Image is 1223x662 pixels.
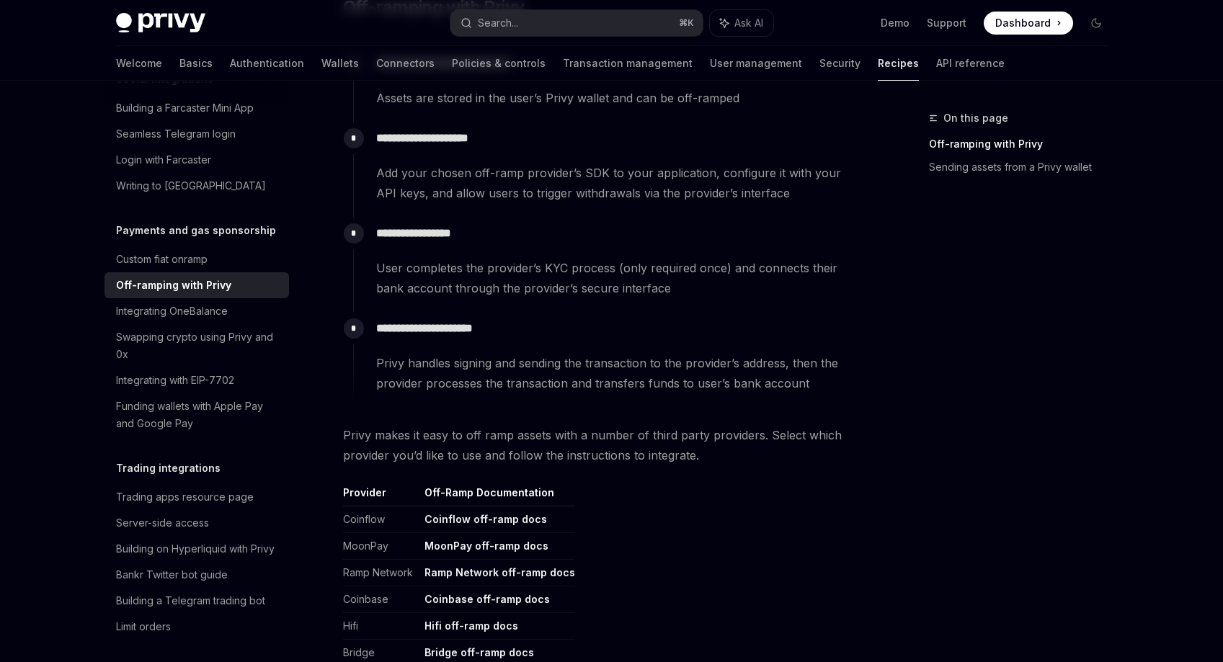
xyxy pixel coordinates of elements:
[116,251,208,268] div: Custom fiat onramp
[104,121,289,147] a: Seamless Telegram login
[424,513,547,526] a: Coinflow off-ramp docs
[343,425,863,465] span: Privy makes it easy to off ramp assets with a number of third party providers. Select which provi...
[936,46,1005,81] a: API reference
[104,367,289,393] a: Integrating with EIP-7702
[116,13,205,33] img: dark logo
[116,618,171,635] div: Limit orders
[116,514,209,532] div: Server-side access
[929,156,1119,179] a: Sending assets from a Privy wallet
[376,163,862,203] span: Add your chosen off-ramp provider’s SDK to your application, configure it with your API keys, and...
[104,614,289,640] a: Limit orders
[116,398,280,432] div: Funding wallets with Apple Pay and Google Pay
[343,486,419,506] th: Provider
[230,46,304,81] a: Authentication
[995,16,1051,30] span: Dashboard
[179,46,213,81] a: Basics
[710,46,802,81] a: User management
[1085,12,1108,35] button: Toggle dark mode
[424,646,534,659] a: Bridge off-ramp docs
[116,460,221,477] h5: Trading integrations
[116,177,266,194] div: Writing to [GEOGRAPHIC_DATA]
[424,619,518,632] a: Hifi off-ramp docs
[563,46,693,81] a: Transaction management
[104,588,289,614] a: Building a Telegram trading bot
[343,560,419,586] td: Ramp Network
[116,488,254,506] div: Trading apps resource page
[376,353,862,393] span: Privy handles signing and sending the transaction to the provider’s address, then the provider pr...
[104,562,289,588] a: Bankr Twitter bot guide
[343,613,419,640] td: Hifi
[116,99,254,117] div: Building a Farcaster Mini App
[116,222,276,239] h5: Payments and gas sponsorship
[419,486,575,506] th: Off-Ramp Documentation
[104,484,289,510] a: Trading apps resource page
[343,586,419,613] td: Coinbase
[116,303,228,320] div: Integrating OneBalance
[116,566,228,583] div: Bankr Twitter bot guide
[881,16,910,30] a: Demo
[104,147,289,173] a: Login with Farcaster
[116,372,234,389] div: Integrating with EIP-7702
[116,277,231,294] div: Off-ramping with Privy
[343,506,419,533] td: Coinflow
[376,258,862,298] span: User completes the provider’s KYC process (only required once) and connects their bank account th...
[450,10,703,36] button: Search...⌘K
[878,46,919,81] a: Recipes
[104,393,289,437] a: Funding wallets with Apple Pay and Google Pay
[424,593,550,606] a: Coinbase off-ramp docs
[104,272,289,298] a: Off-ramping with Privy
[710,10,773,36] button: Ask AI
[984,12,1073,35] a: Dashboard
[104,536,289,562] a: Building on Hyperliquid with Privy
[819,46,860,81] a: Security
[424,566,575,579] a: Ramp Network off-ramp docs
[679,17,694,29] span: ⌘ K
[478,14,518,32] div: Search...
[116,328,280,363] div: Swapping crypto using Privy and 0x
[424,540,548,553] a: MoonPay off-ramp docs
[116,540,275,558] div: Building on Hyperliquid with Privy
[376,88,862,108] span: Assets are stored in the user’s Privy wallet and can be off-ramped
[343,533,419,560] td: MoonPay
[927,16,966,30] a: Support
[104,173,289,199] a: Writing to [GEOGRAPHIC_DATA]
[943,109,1008,127] span: On this page
[452,46,546,81] a: Policies & controls
[321,46,359,81] a: Wallets
[116,151,211,169] div: Login with Farcaster
[116,46,162,81] a: Welcome
[116,592,265,609] div: Building a Telegram trading bot
[734,16,763,30] span: Ask AI
[104,324,289,367] a: Swapping crypto using Privy and 0x
[116,125,236,143] div: Seamless Telegram login
[104,95,289,121] a: Building a Farcaster Mini App
[104,510,289,536] a: Server-side access
[104,246,289,272] a: Custom fiat onramp
[104,298,289,324] a: Integrating OneBalance
[929,133,1119,156] a: Off-ramping with Privy
[376,46,435,81] a: Connectors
